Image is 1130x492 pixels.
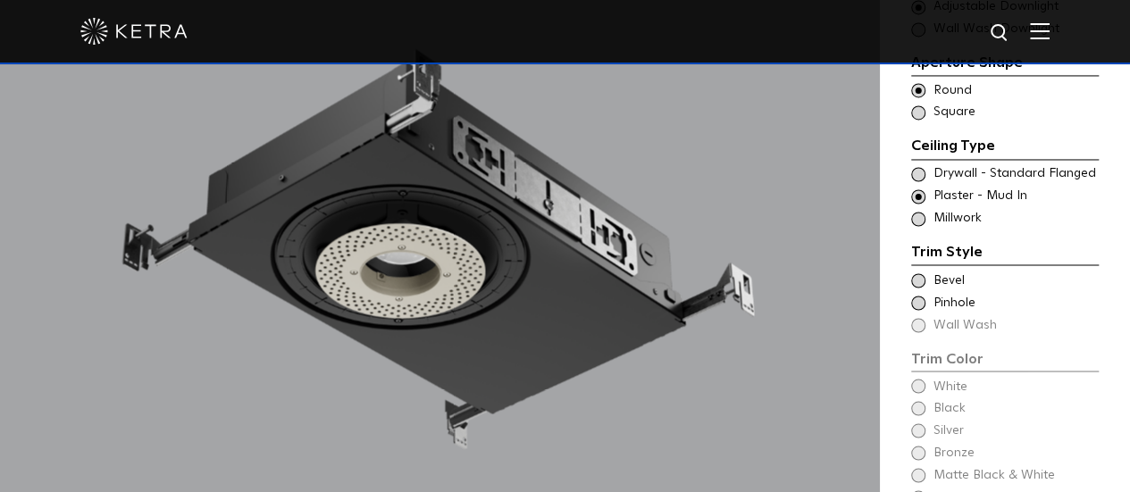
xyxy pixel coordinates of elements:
div: Trim Style [911,241,1099,266]
div: Ceiling Type [911,135,1099,160]
span: Square [933,104,1097,121]
span: Pinhole [933,294,1097,312]
span: Drywall - Standard Flanged [933,165,1097,183]
span: Millwork [933,210,1097,228]
span: Round [933,82,1097,100]
span: Plaster - Mud In [933,188,1097,205]
span: Bevel [933,271,1097,289]
img: ketra-logo-2019-white [80,18,188,45]
img: search icon [989,22,1011,45]
img: Hamburger%20Nav.svg [1030,22,1050,39]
